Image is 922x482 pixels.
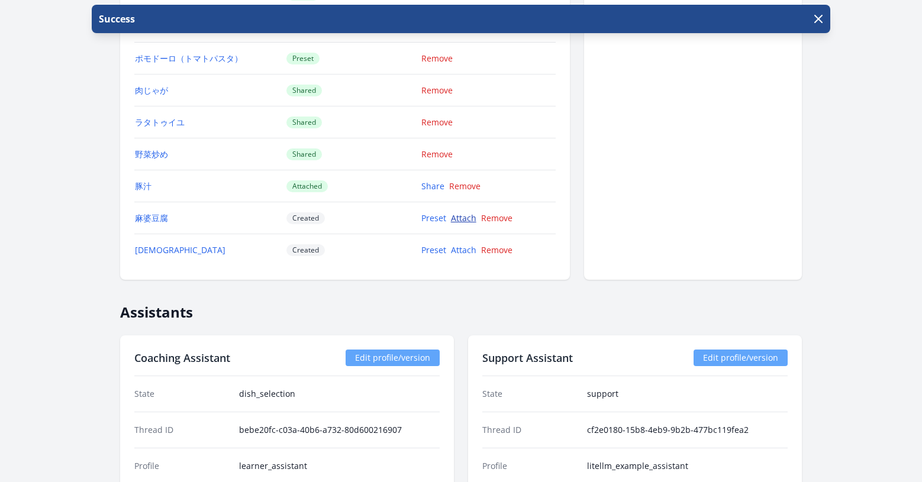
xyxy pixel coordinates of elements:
a: Edit profile/version [346,350,440,366]
h2: Assistants [120,294,802,321]
a: Remove [421,53,453,64]
dt: Thread ID [134,424,230,436]
dt: Thread ID [482,424,578,436]
a: 麻婆豆腐 [135,212,168,224]
dd: dish_selection [239,388,440,400]
a: Attach [451,212,476,224]
dd: bebe20fc-c03a-40b6-a732-80d600216907 [239,424,440,436]
span: Created [286,244,325,256]
dt: State [482,388,578,400]
span: Attached [286,180,328,192]
a: 野菜炒め [135,148,168,160]
dd: litellm_example_assistant [587,460,788,472]
a: Preset [421,212,446,224]
a: Share [421,180,444,192]
a: Remove [449,180,481,192]
a: Remove [481,244,512,255]
span: Shared [286,117,322,128]
span: Shared [286,85,322,96]
h2: Coaching Assistant [134,350,230,366]
dt: Profile [134,460,230,472]
a: Edit profile/version [694,350,788,366]
a: 肉じゃが [135,85,168,96]
a: Remove [421,117,453,128]
dt: Profile [482,460,578,472]
a: ポモドーロ（トマトパスタ） [135,53,243,64]
a: 豚汁 [135,180,151,192]
dt: State [134,388,230,400]
dd: learner_assistant [239,460,440,472]
a: Remove [421,148,453,160]
dd: cf2e0180-15b8-4eb9-9b2b-477bc119fea2 [587,424,788,436]
a: Preset [421,244,446,255]
p: Success [96,12,135,26]
a: Attach [451,244,476,255]
a: Remove [481,212,512,224]
span: Preset [286,53,320,64]
span: Shared [286,148,322,160]
a: ラタトゥイユ [135,117,185,128]
h2: Support Assistant [482,350,573,366]
a: Remove [421,85,453,96]
dd: support [587,388,788,400]
span: Created [286,212,325,224]
a: [DEMOGRAPHIC_DATA] [135,244,225,255]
